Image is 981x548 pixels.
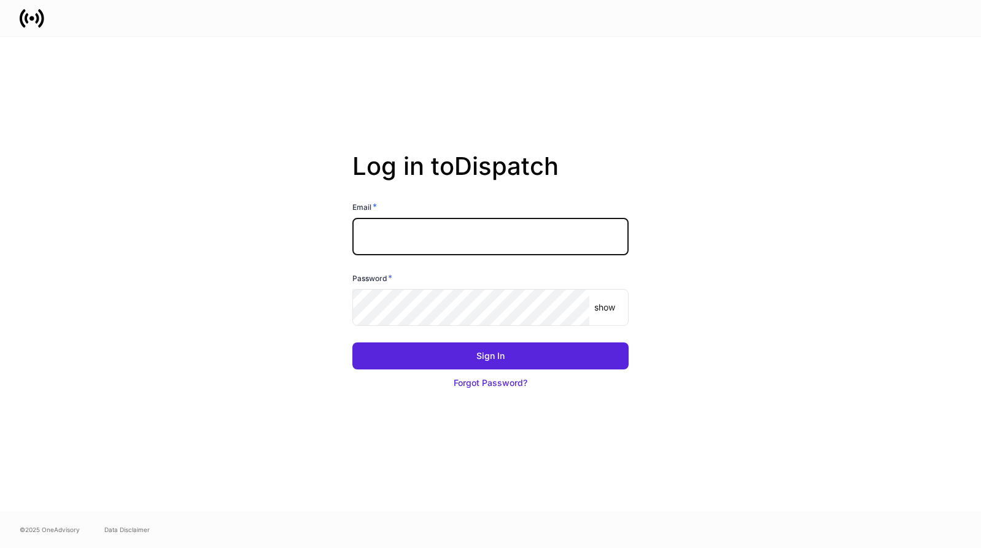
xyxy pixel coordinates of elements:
[352,272,392,284] h6: Password
[20,525,80,534] span: © 2025 OneAdvisory
[352,201,377,213] h6: Email
[104,525,150,534] a: Data Disclaimer
[594,301,615,314] p: show
[352,342,629,369] button: Sign In
[352,369,629,396] button: Forgot Password?
[352,152,629,201] h2: Log in to Dispatch
[454,377,527,389] div: Forgot Password?
[476,350,505,362] div: Sign In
